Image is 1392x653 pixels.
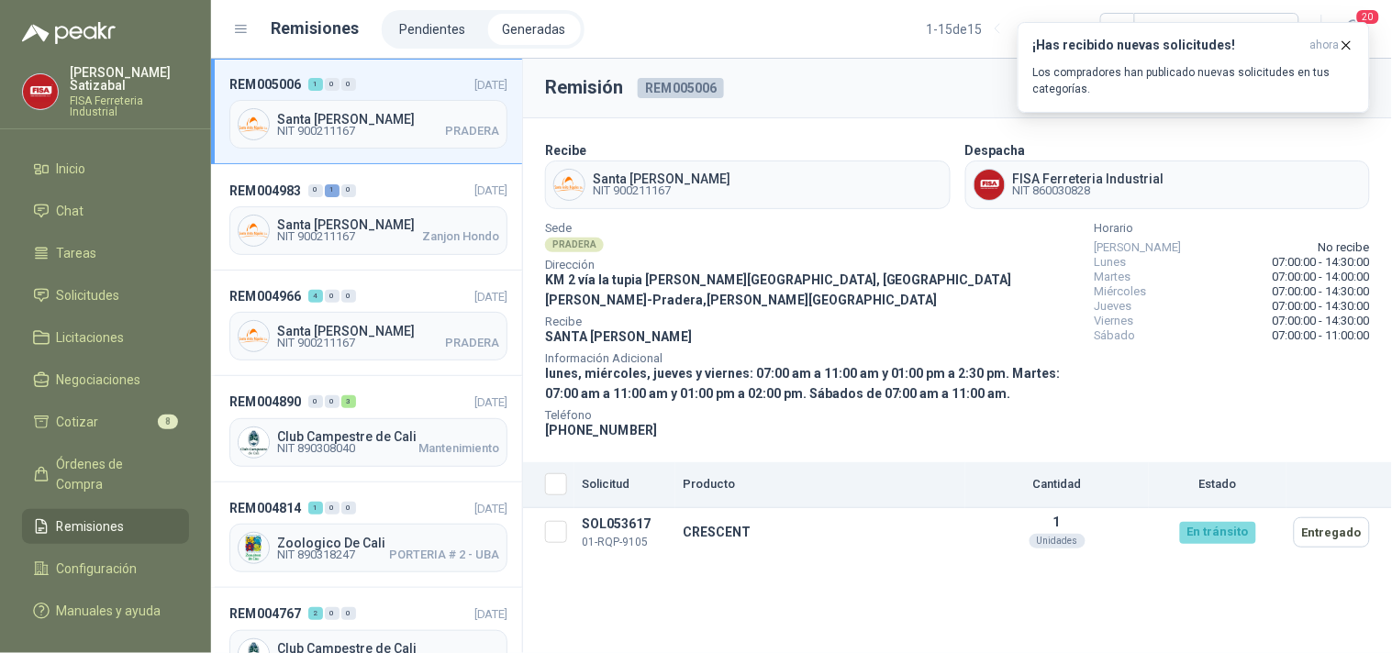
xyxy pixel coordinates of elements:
span: [PERSON_NAME] [1095,240,1182,255]
div: 0 [341,78,356,91]
span: NIT 900211167 [277,126,355,137]
span: REM004890 [229,392,301,412]
span: [PHONE_NUMBER] [545,423,657,437]
div: 0 [325,502,340,515]
span: KM 2 vía la tupia [PERSON_NAME][GEOGRAPHIC_DATA], [GEOGRAPHIC_DATA][PERSON_NAME] - Pradera , [PER... [545,272,1012,307]
span: Remisiones [57,516,125,537]
span: 07:00:00 - 14:00:00 [1273,270,1370,284]
div: 0 [325,607,340,620]
div: 0 [308,184,323,197]
img: Company Logo [239,216,269,246]
a: REM004890003[DATE] Company LogoClub Campestre de CaliNIT 890308040Mantenimiento [211,376,522,481]
a: Solicitudes [22,278,189,313]
img: Logo peakr [22,22,116,44]
a: Licitaciones [22,320,189,355]
span: Sábado [1095,328,1136,343]
span: 07:00:00 - 14:30:00 [1273,284,1370,299]
h3: ¡Has recibido nuevas solicitudes! [1033,38,1303,53]
a: Tareas [22,236,189,271]
img: Company Logo [239,427,269,458]
span: 07:00:00 - 14:30:00 [1273,314,1370,328]
p: Los compradores han publicado nuevas solicitudes en tus categorías. [1033,64,1354,97]
div: 0 [341,502,356,515]
span: [DATE] [474,607,507,621]
button: Entregado [1294,517,1370,548]
p: 1 [973,515,1141,529]
span: [DATE] [474,183,507,197]
span: Solicitudes [57,285,120,305]
span: [DATE] [474,78,507,92]
div: 4 [308,290,323,303]
span: Configuración [57,559,138,579]
img: Company Logo [239,533,269,563]
th: Seleccionar/deseleccionar [523,462,574,508]
span: No recibe [1319,240,1370,255]
div: 3 [341,395,356,408]
div: 0 [308,395,323,408]
span: Viernes [1095,314,1134,328]
span: NIT 890308040 [277,443,355,454]
span: Zoologico De Cali [277,537,499,549]
span: REM004966 [229,286,301,306]
span: Martes [1095,270,1131,284]
div: PRADERA [545,238,604,252]
span: ahora [1310,38,1340,53]
span: [DATE] [474,502,507,515]
div: 1 [308,502,323,515]
a: Configuración [22,551,189,586]
a: Negociaciones [22,362,189,397]
span: REM005006 [638,78,724,98]
span: REM005006 [229,74,301,94]
span: 20 [1355,8,1381,26]
b: Despacha [965,143,1026,158]
span: 07:00:00 - 14:30:00 [1273,299,1370,314]
span: PRADERA [445,126,499,137]
img: Company Logo [239,321,269,351]
span: Sede [545,224,1080,233]
span: Teléfono [545,411,1080,420]
span: Recibe [545,317,1080,326]
span: PRADERA [445,338,499,349]
span: NIT 900211167 [277,338,355,349]
p: 01-RQP-9105 [582,534,668,551]
span: Chat [57,201,84,221]
a: Generadas [488,14,581,45]
div: 1 [325,184,340,197]
span: Licitaciones [57,327,125,348]
span: SANTA [PERSON_NAME] [545,329,692,344]
span: Manuales y ayuda [57,601,161,621]
a: Órdenes de Compra [22,447,189,502]
span: Inicio [57,159,86,179]
span: Dirección [545,260,1080,270]
span: Cotizar [57,412,99,432]
span: lunes, miércoles, jueves y viernes: 07:00 am a 11:00 am y 01:00 pm a 2:30 pm. Martes: 07:00 am a ... [545,366,1061,401]
img: Company Logo [23,74,58,109]
span: 07:00:00 - 14:30:00 [1273,255,1370,270]
span: Club Campestre de Cali [277,430,499,443]
span: Santa [PERSON_NAME] [277,325,499,338]
th: Estado [1149,462,1286,508]
span: Negociaciones [57,370,141,390]
th: Producto [675,462,965,508]
span: REM004983 [229,181,301,201]
span: Órdenes de Compra [57,454,172,494]
a: REM005006100[DATE] Company LogoSanta [PERSON_NAME]NIT 900211167PRADERA [211,59,522,164]
img: Company Logo [239,109,269,139]
span: Santa [PERSON_NAME] [277,113,499,126]
h3: Remisión [545,73,623,102]
span: Santa [PERSON_NAME] [277,218,499,231]
span: NIT 900211167 [277,231,355,242]
span: 8 [158,415,178,429]
p: FISA Ferreteria Industrial [70,95,189,117]
div: Unidades [1030,534,1086,548]
td: SOL053617 [574,508,675,557]
a: Pendientes [385,14,481,45]
div: 0 [325,78,340,91]
p: [PERSON_NAME] Satizabal [70,66,189,92]
span: Jueves [1095,299,1132,314]
div: 0 [341,184,356,197]
div: 1 [308,78,323,91]
span: NIT 860030828 [1013,185,1164,196]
